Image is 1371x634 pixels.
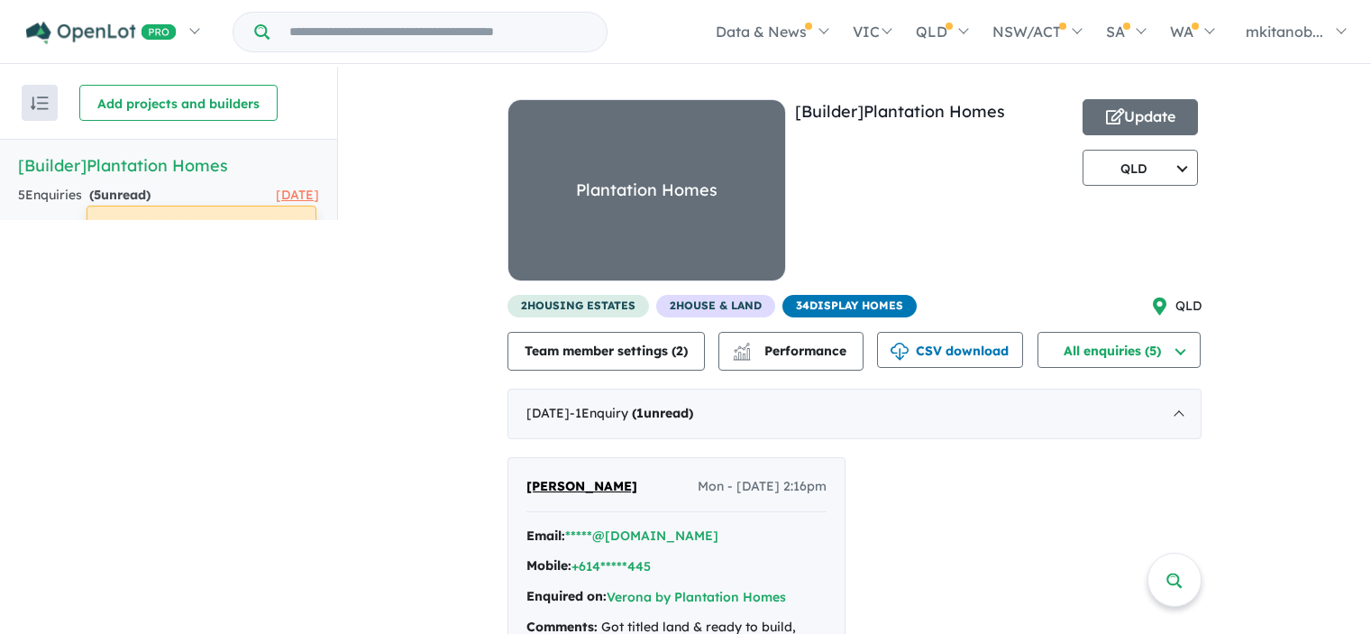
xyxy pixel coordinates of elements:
[94,187,101,203] span: 5
[1246,23,1323,41] span: mkitanob...
[31,96,49,110] img: sort.svg
[734,343,750,353] img: line-chart.svg
[276,187,319,203] span: [DATE]
[89,187,151,203] strong: ( unread)
[676,343,683,359] span: 2
[698,476,827,498] span: Mon - [DATE] 2:16pm
[18,153,319,178] h5: [Builder] Plantation Homes
[526,528,565,544] strong: Email:
[526,476,637,498] a: [PERSON_NAME]
[98,217,305,250] p: Your builder hasn't received any buyer enquiries
[607,589,786,605] a: Verona by Plantation Homes
[507,99,786,295] a: Plantation Homes
[18,185,151,207] div: 5 Enquir ies
[1037,332,1201,368] button: All enquiries (5)
[782,295,917,317] span: 34 Display Homes
[736,343,846,359] span: Performance
[526,557,571,574] strong: Mobile:
[607,588,786,607] button: Verona by Plantation Homes
[526,478,637,494] span: [PERSON_NAME]
[26,22,177,44] img: Openlot PRO Logo White
[795,101,1005,122] a: [Builder]Plantation Homes
[526,588,607,604] strong: Enquired on:
[1175,296,1202,317] span: QLD
[632,405,693,421] strong: ( unread)
[570,405,693,421] span: - 1 Enquir y
[718,332,864,371] button: Performance
[656,295,775,317] span: 2 House & Land
[576,177,717,205] div: Plantation Homes
[273,13,603,51] input: Try estate name, suburb, builder or developer
[877,332,1023,368] button: CSV download
[507,295,649,317] span: 2 housing estates
[79,85,278,121] button: Add projects and builders
[636,405,644,421] span: 1
[507,389,1202,439] div: [DATE]
[1083,150,1198,186] button: QLD
[733,348,751,360] img: bar-chart.svg
[1083,99,1198,135] button: Update
[891,343,909,361] img: download icon
[507,332,705,371] button: Team member settings (2)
